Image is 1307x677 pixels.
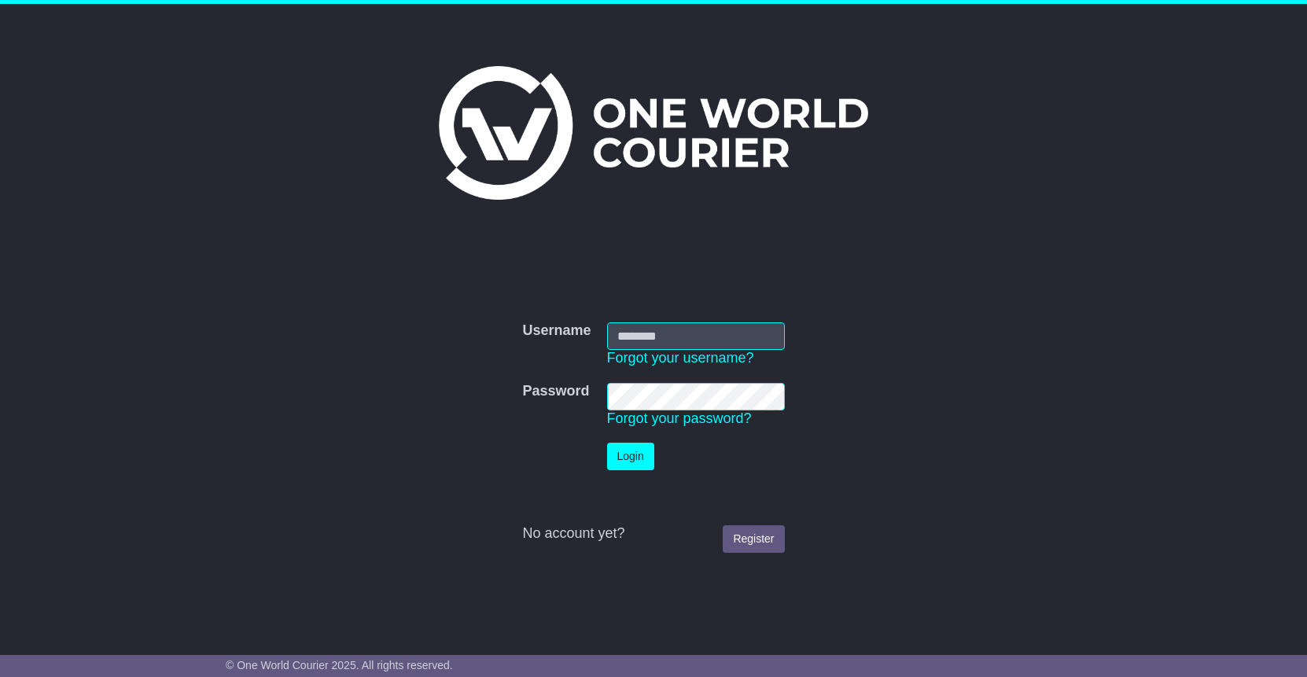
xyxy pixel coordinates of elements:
[439,66,868,200] img: One World
[522,525,784,543] div: No account yet?
[607,410,752,426] a: Forgot your password?
[522,322,591,340] label: Username
[226,659,453,671] span: © One World Courier 2025. All rights reserved.
[723,525,784,553] a: Register
[607,443,654,470] button: Login
[607,350,754,366] a: Forgot your username?
[522,383,589,400] label: Password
